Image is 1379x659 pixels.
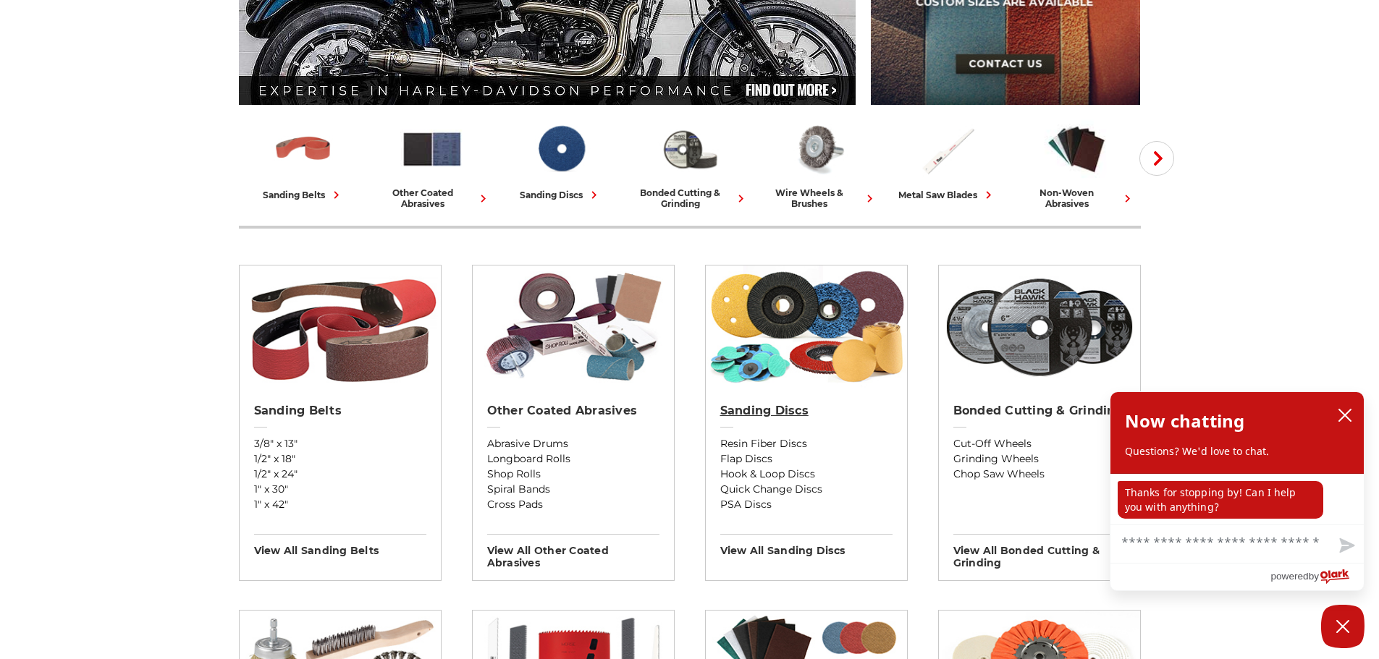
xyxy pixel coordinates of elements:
[520,187,602,203] div: sanding discs
[720,467,893,482] a: Hook & Loop Discs
[720,534,893,557] h3: View All sanding discs
[1110,474,1364,524] div: chat
[720,451,893,467] a: Flap Discs
[1270,564,1364,590] a: Powered by Olark
[400,118,464,180] img: Other Coated Abrasives
[953,404,1126,418] h2: Bonded Cutting & Grinding
[760,118,877,209] a: wire wheels & brushes
[1321,605,1365,648] button: Close Chatbox
[889,118,1006,203] a: metal saw blades
[374,187,491,209] div: other coated abrasives
[1045,118,1108,180] img: Non-woven Abrasives
[487,404,659,418] h2: Other Coated Abrasives
[787,118,851,180] img: Wire Wheels & Brushes
[254,451,426,467] a: 1/2" x 18"
[706,265,907,388] img: Sanding Discs
[1118,481,1323,519] p: Thanks for stopping by! Can I help you with anything?
[939,265,1140,388] img: Bonded Cutting & Grinding
[760,187,877,209] div: wire wheels & brushes
[254,467,426,482] a: 1/2" x 24"
[1110,391,1365,591] div: olark chatbox
[271,118,335,180] img: Sanding Belts
[487,482,659,497] a: Spiral Bands
[631,118,748,209] a: bonded cutting & grinding
[916,118,979,180] img: Metal Saw Blades
[254,436,426,451] a: 3/8" x 13"
[254,482,426,497] a: 1" x 30"
[1139,141,1174,176] button: Next
[529,118,593,180] img: Sanding Discs
[1270,567,1308,585] span: powered
[898,187,996,203] div: metal saw blades
[487,467,659,482] a: Shop Rolls
[374,118,491,209] a: other coated abrasives
[1018,118,1135,209] a: non-woven abrasives
[953,436,1126,451] a: Cut-Off Wheels
[658,118,722,180] img: Bonded Cutting & Grinding
[631,187,748,209] div: bonded cutting & grinding
[254,404,426,418] h2: Sanding Belts
[953,451,1126,467] a: Grinding Wheels
[953,534,1126,569] h3: View All bonded cutting & grinding
[487,451,659,467] a: Longboard Rolls
[473,265,674,388] img: Other Coated Abrasives
[245,118,362,203] a: sanding belts
[720,404,893,418] h2: Sanding Discs
[263,187,344,203] div: sanding belts
[1125,407,1244,435] h2: Now chatting
[502,118,620,203] a: sanding discs
[953,467,1126,482] a: Chop Saw Wheels
[1309,567,1319,585] span: by
[487,534,659,569] h3: View All other coated abrasives
[254,497,426,512] a: 1" x 42"
[720,482,893,497] a: Quick Change Discs
[1018,187,1135,209] div: non-woven abrasives
[487,436,659,451] a: Abrasive Drums
[720,497,893,512] a: PSA Discs
[1333,404,1357,426] button: close chatbox
[487,497,659,512] a: Cross Pads
[1328,530,1364,563] button: Send message
[1125,444,1349,459] p: Questions? We'd love to chat.
[240,265,441,388] img: Sanding Belts
[254,534,426,557] h3: View All sanding belts
[720,436,893,451] a: Resin Fiber Discs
